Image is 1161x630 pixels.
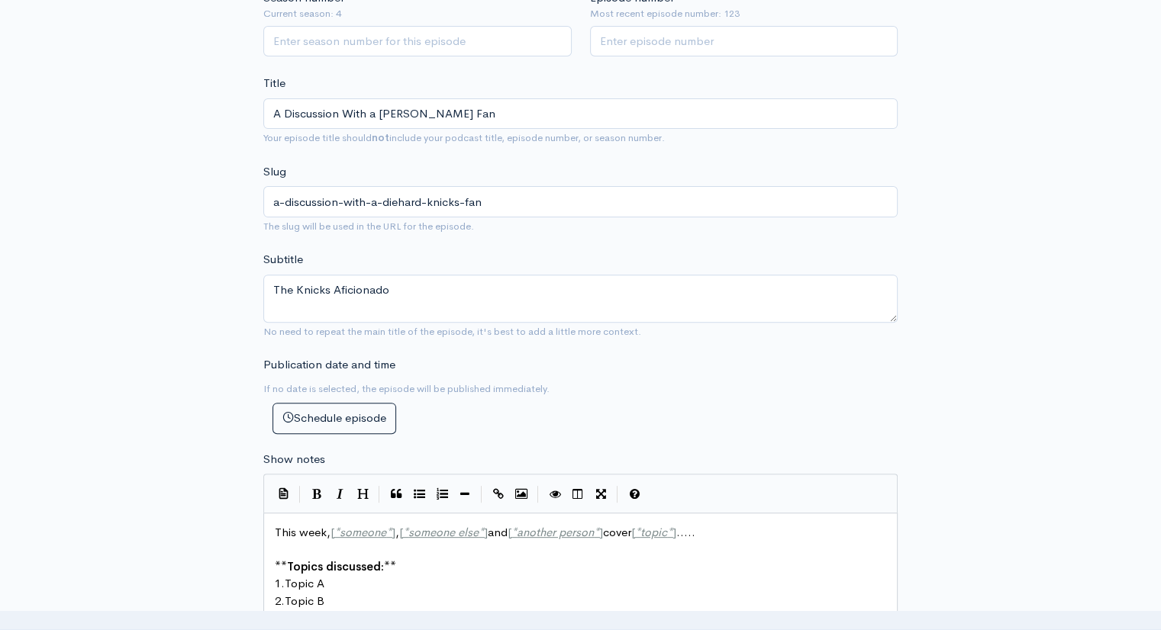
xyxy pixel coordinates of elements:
[272,481,295,504] button: Insert Show Notes Template
[408,525,479,539] span: someone else
[299,486,301,503] i: |
[537,486,539,503] i: |
[263,186,898,217] input: title-of-episode
[590,6,898,21] small: Most recent episode number: 123
[631,525,635,539] span: [
[487,483,510,506] button: Create Link
[263,6,572,21] small: Current season: 4
[263,325,641,338] small: No need to repeat the main title of the episode, it's best to add a little more context.
[305,483,328,506] button: Bold
[263,356,395,374] label: Publication date and time
[623,483,646,506] button: Markdown Guide
[285,576,324,590] span: Topic A
[263,131,665,144] small: Your episode title should include your podcast title, episode number, or season number.
[328,483,351,506] button: Italic
[340,525,386,539] span: someone
[263,26,572,57] input: Enter season number for this episode
[372,131,389,144] strong: not
[590,26,898,57] input: Enter episode number
[263,98,898,130] input: What is the episode's title?
[431,483,453,506] button: Numbered List
[273,403,396,434] button: Schedule episode
[285,593,324,608] span: Topic B
[640,525,667,539] span: topic
[484,525,488,539] span: ]
[351,483,374,506] button: Heading
[399,525,403,539] span: [
[263,251,303,268] label: Subtitle
[617,486,618,503] i: |
[287,559,384,574] span: Topics discussed:
[517,525,594,539] span: another person
[275,576,285,590] span: 1.
[392,525,395,539] span: ]
[510,483,533,506] button: Insert Image
[263,451,325,468] label: Show notes
[672,525,676,539] span: ]
[263,220,474,233] small: The slug will be used in the URL for the episode.
[275,593,285,608] span: 2.
[453,483,476,506] button: Insert Horizontal Line
[379,486,380,503] i: |
[408,483,431,506] button: Generic List
[385,483,408,506] button: Quote
[566,483,589,506] button: Toggle Side by Side
[263,163,286,181] label: Slug
[263,382,550,395] small: If no date is selected, the episode will be published immediately.
[331,525,334,539] span: [
[481,486,482,503] i: |
[543,483,566,506] button: Toggle Preview
[275,525,695,539] span: This week, , and cover .....
[589,483,612,506] button: Toggle Fullscreen
[263,75,285,92] label: Title
[599,525,603,539] span: ]
[508,525,511,539] span: [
